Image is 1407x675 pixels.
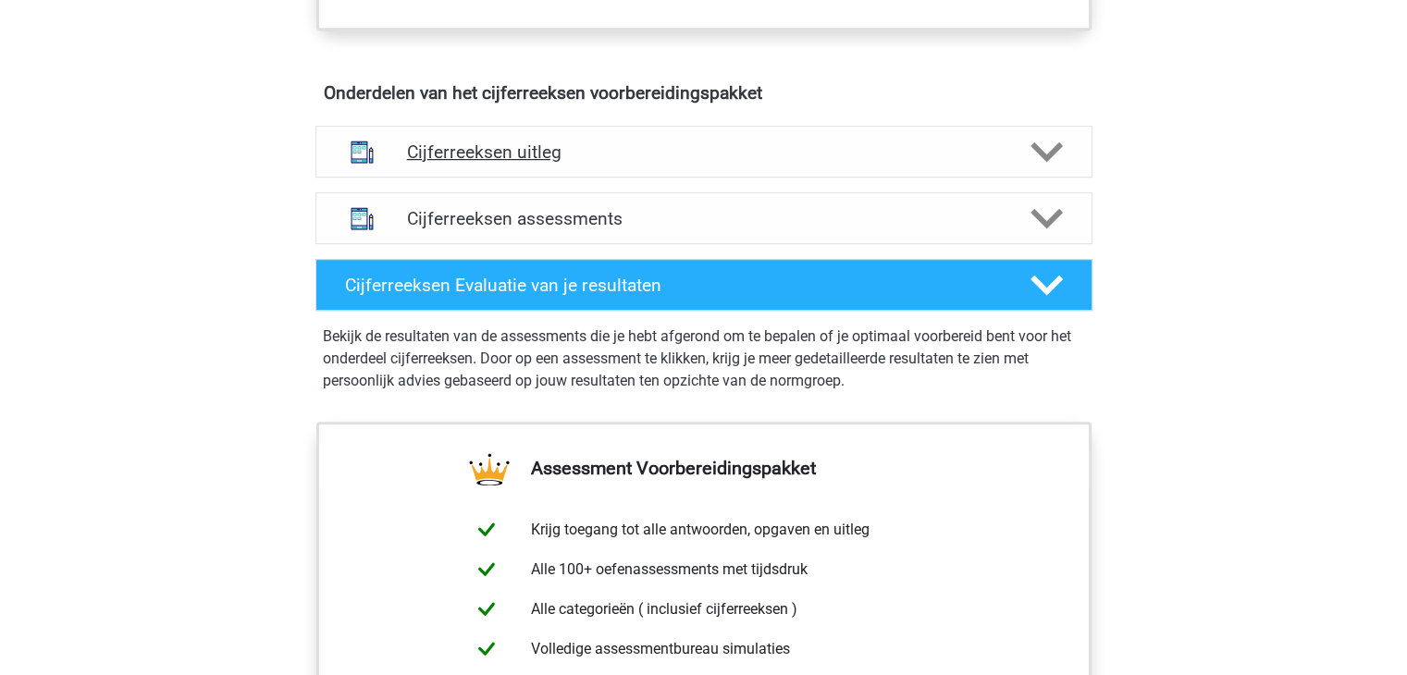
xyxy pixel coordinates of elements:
[323,325,1085,392] p: Bekijk de resultaten van de assessments die je hebt afgerond om te bepalen of je optimaal voorber...
[339,195,386,242] img: cijferreeksen assessments
[407,141,1001,163] h4: Cijferreeksen uitleg
[339,129,386,176] img: cijferreeksen uitleg
[407,208,1001,229] h4: Cijferreeksen assessments
[345,275,1001,296] h4: Cijferreeksen Evaluatie van je resultaten
[308,192,1100,244] a: assessments Cijferreeksen assessments
[308,126,1100,178] a: uitleg Cijferreeksen uitleg
[324,82,1084,104] h4: Onderdelen van het cijferreeksen voorbereidingspakket
[308,259,1100,311] a: Cijferreeksen Evaluatie van je resultaten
